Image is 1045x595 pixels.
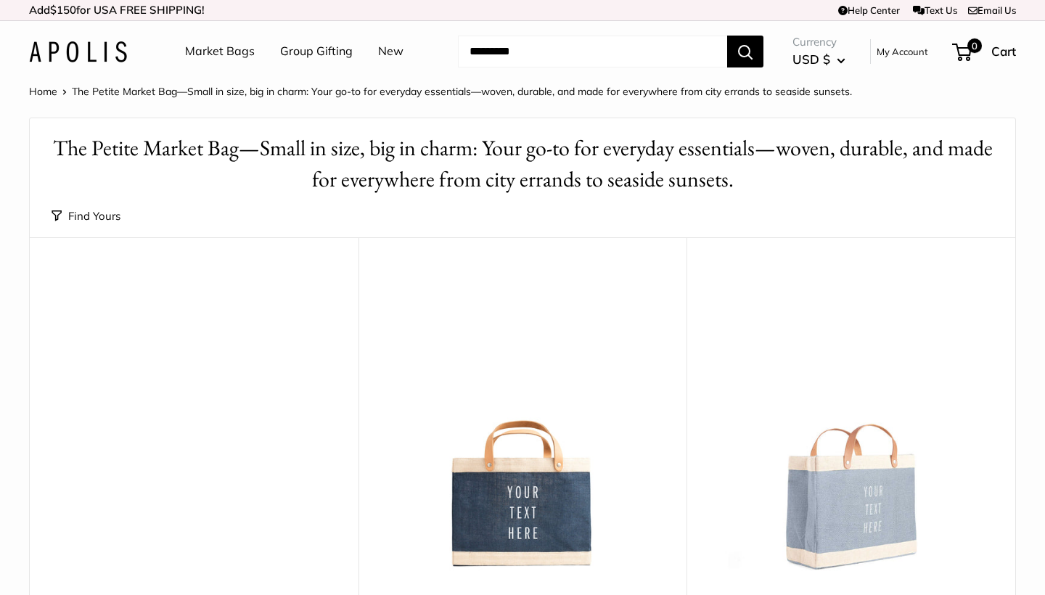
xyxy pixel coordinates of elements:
[991,44,1016,59] span: Cart
[52,206,120,226] button: Find Yours
[968,4,1016,16] a: Email Us
[50,3,76,17] span: $150
[373,274,673,573] a: description_Make it yours with custom text.Petite Market Bag in Navy
[838,4,900,16] a: Help Center
[877,43,928,60] a: My Account
[701,274,1001,573] a: Petite Market Bag in Cool GrayPetite Market Bag in Cool Gray
[792,52,830,67] span: USD $
[967,38,982,53] span: 0
[727,36,763,67] button: Search
[458,36,727,67] input: Search...
[378,41,403,62] a: New
[280,41,353,62] a: Group Gifting
[373,274,673,573] img: description_Make it yours with custom text.
[72,85,852,98] span: The Petite Market Bag—Small in size, big in charm: Your go-to for everyday essentials—woven, dura...
[29,85,57,98] a: Home
[913,4,957,16] a: Text Us
[954,40,1016,63] a: 0 Cart
[792,32,845,52] span: Currency
[792,48,845,71] button: USD $
[185,41,255,62] a: Market Bags
[29,82,852,101] nav: Breadcrumb
[52,133,993,195] h1: The Petite Market Bag—Small in size, big in charm: Your go-to for everyday essentials—woven, dura...
[701,274,1001,573] img: Petite Market Bag in Cool Gray
[29,41,127,62] img: Apolis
